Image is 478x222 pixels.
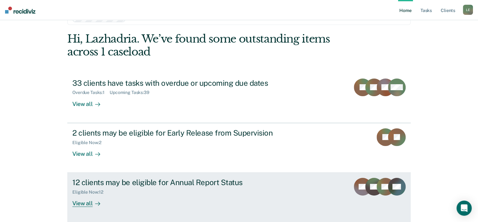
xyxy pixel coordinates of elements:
[5,7,35,14] img: Recidiviz
[72,195,108,207] div: View all
[72,95,108,108] div: View all
[72,79,294,88] div: 33 clients have tasks with overdue or upcoming due dates
[67,123,411,173] a: 2 clients may be eligible for Early Release from SupervisionEligible Now:2View all
[72,145,108,157] div: View all
[72,190,108,195] div: Eligible Now : 12
[72,90,110,95] div: Overdue Tasks : 1
[72,128,294,137] div: 2 clients may be eligible for Early Release from Supervision
[110,90,154,95] div: Upcoming Tasks : 39
[463,5,473,15] div: L E
[67,73,411,123] a: 33 clients have tasks with overdue or upcoming due datesOverdue Tasks:1Upcoming Tasks:39View all
[72,140,106,145] div: Eligible Now : 2
[463,5,473,15] button: LE
[457,201,472,216] div: Open Intercom Messenger
[72,178,294,187] div: 12 clients may be eligible for Annual Report Status
[67,32,342,58] div: Hi, Lazhadria. We’ve found some outstanding items across 1 caseload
